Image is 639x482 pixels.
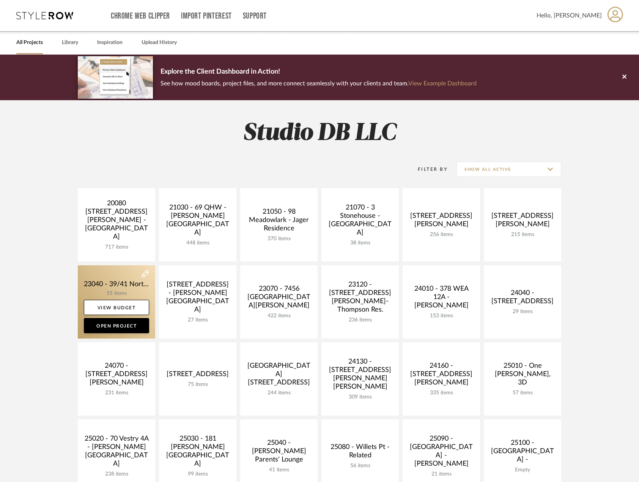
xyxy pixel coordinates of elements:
[78,56,153,98] img: d5d033c5-7b12-40c2-a960-1ecee1989c38.png
[327,280,393,317] div: 23120 - [STREET_ADDRESS][PERSON_NAME]-Thompson Res.
[165,240,230,246] div: 448 items
[161,66,477,78] p: Explore the Client Dashboard in Action!
[327,240,393,246] div: 38 items
[409,471,474,477] div: 21 items
[246,439,312,467] div: 25040 - [PERSON_NAME] Parents' Lounge
[408,165,448,173] div: Filter By
[243,13,267,19] a: Support
[327,317,393,323] div: 236 items
[246,208,312,236] div: 21050 - 98 Meadowlark - Jager Residence
[490,467,555,473] div: Empty
[161,78,477,89] p: See how mood boards, project files, and more connect seamlessly with your clients and team.
[246,362,312,390] div: [GEOGRAPHIC_DATA][STREET_ADDRESS]
[97,38,123,48] a: Inspiration
[165,370,230,381] div: [STREET_ADDRESS]
[327,443,393,463] div: 25080 - Willets Pt - Related
[537,11,602,20] span: Hello, [PERSON_NAME]
[84,199,149,244] div: 20080 [STREET_ADDRESS][PERSON_NAME] - [GEOGRAPHIC_DATA]
[490,289,555,309] div: 24040 - [STREET_ADDRESS]
[165,317,230,323] div: 27 items
[327,203,393,240] div: 21070 - 3 Stonehouse - [GEOGRAPHIC_DATA]
[409,285,474,313] div: 24010 - 378 WEA 12A - [PERSON_NAME]
[246,236,312,242] div: 370 items
[246,285,312,313] div: 23070 - 7456 [GEOGRAPHIC_DATA][PERSON_NAME]
[490,362,555,390] div: 25010 - One [PERSON_NAME], 3D
[84,390,149,396] div: 231 items
[490,390,555,396] div: 57 items
[246,313,312,319] div: 422 items
[490,439,555,467] div: 25100 - [GEOGRAPHIC_DATA] -
[408,80,477,87] a: View Example Dashboard
[84,362,149,390] div: 24070 - [STREET_ADDRESS][PERSON_NAME]
[409,362,474,390] div: 24160 - [STREET_ADDRESS][PERSON_NAME]
[246,390,312,396] div: 244 items
[246,467,312,473] div: 41 items
[490,309,555,315] div: 29 items
[327,358,393,394] div: 24130 - [STREET_ADDRESS][PERSON_NAME][PERSON_NAME]
[84,300,149,315] a: View Budget
[46,119,593,148] h2: Studio DB LLC
[409,390,474,396] div: 335 items
[327,463,393,469] div: 56 items
[490,212,555,232] div: [STREET_ADDRESS][PERSON_NAME]
[409,435,474,471] div: 25090 - [GEOGRAPHIC_DATA] - [PERSON_NAME]
[84,244,149,250] div: 717 items
[490,232,555,238] div: 215 items
[409,232,474,238] div: 256 items
[62,38,78,48] a: Library
[111,13,170,19] a: Chrome Web Clipper
[16,38,43,48] a: All Projects
[84,435,149,471] div: 25020 - 70 Vestry 4A - [PERSON_NAME][GEOGRAPHIC_DATA]
[165,280,230,317] div: [STREET_ADDRESS] - [PERSON_NAME][GEOGRAPHIC_DATA]
[165,381,230,388] div: 75 items
[327,394,393,400] div: 309 items
[165,471,230,477] div: 99 items
[84,318,149,333] a: Open Project
[181,13,232,19] a: Import Pinterest
[142,38,177,48] a: Upload History
[409,313,474,319] div: 153 items
[165,203,230,240] div: 21030 - 69 QHW - [PERSON_NAME][GEOGRAPHIC_DATA]
[165,435,230,471] div: 25030 - 181 [PERSON_NAME][GEOGRAPHIC_DATA]
[409,212,474,232] div: [STREET_ADDRESS][PERSON_NAME]
[84,471,149,477] div: 238 items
